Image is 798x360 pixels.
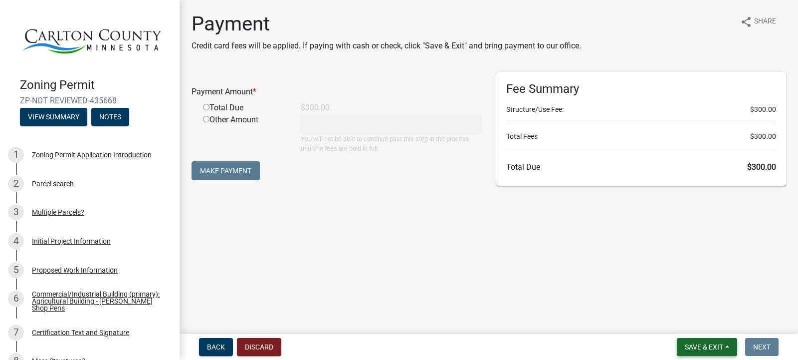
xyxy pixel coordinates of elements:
span: ZP-NOT REVIEWED-435668 [20,96,160,105]
div: 1 [8,147,24,163]
button: Save & Exit [677,338,737,356]
button: Make Payment [192,161,260,180]
h1: Payment [192,12,581,36]
span: Save & Exit [685,343,723,351]
div: Other Amount [196,114,293,153]
button: Back [199,338,233,356]
p: Credit card fees will be applied. If paying with cash or check, click "Save & Exit" and bring pay... [192,40,581,52]
span: Back [207,343,225,351]
button: View Summary [20,108,87,126]
div: Zoning Permit Application Introduction [32,151,152,158]
span: Next [753,343,771,351]
div: 7 [8,325,24,341]
div: Proposed Work Information [32,267,118,274]
span: Share [754,16,776,28]
button: Notes [91,108,129,126]
span: $300.00 [747,162,776,172]
img: Carlton County, Minnesota [20,10,164,67]
wm-modal-confirm: Summary [20,114,87,122]
wm-modal-confirm: Notes [91,114,129,122]
div: Parcel search [32,180,74,187]
button: shareShare [732,12,784,31]
i: share [740,16,752,28]
h6: Total Due [506,162,776,172]
h4: Zoning Permit [20,78,172,92]
h6: Fee Summary [506,82,776,96]
div: Certification Text and Signature [32,329,129,336]
div: 6 [8,291,24,307]
span: $300.00 [750,104,776,115]
div: Payment Amount [184,86,489,98]
li: Structure/Use Fee: [506,104,776,115]
li: Total Fees [506,131,776,142]
button: Discard [237,338,281,356]
div: 2 [8,176,24,192]
div: 4 [8,233,24,249]
span: $300.00 [750,131,776,142]
button: Next [745,338,779,356]
div: 3 [8,204,24,220]
div: Multiple Parcels? [32,209,84,216]
div: Commercial/Industrial Building (primary): Agricultural Building - [PERSON_NAME] Shop Pens [32,291,164,312]
div: Initial Project Information [32,238,111,245]
div: Total Due [196,102,293,114]
div: 5 [8,262,24,278]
